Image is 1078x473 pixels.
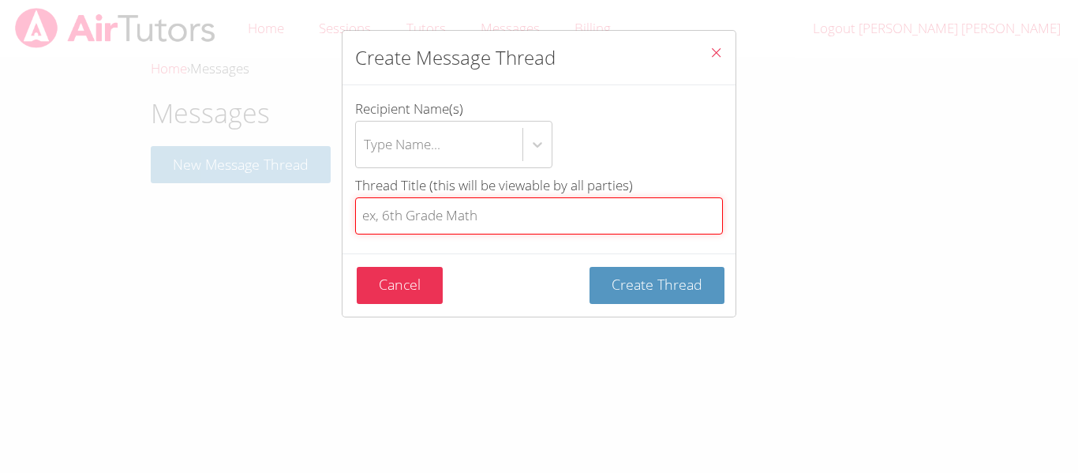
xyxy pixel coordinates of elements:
button: Cancel [357,267,443,304]
input: Recipient Name(s)Type Name... [364,126,365,163]
button: Close [697,31,736,79]
h2: Create Message Thread [355,43,556,72]
div: Type Name... [364,133,440,156]
input: Thread Title (this will be viewable by all parties) [355,197,723,235]
span: Create Thread [612,275,702,294]
span: Recipient Name(s) [355,99,463,118]
span: Thread Title (this will be viewable by all parties) [355,176,633,194]
button: Create Thread [590,267,724,304]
